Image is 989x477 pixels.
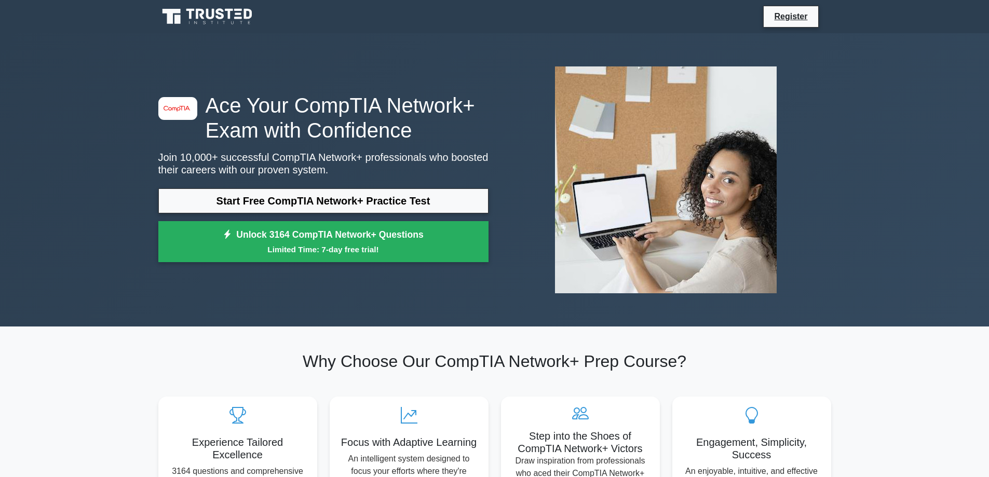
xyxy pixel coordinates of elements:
h2: Why Choose Our CompTIA Network+ Prep Course? [158,351,831,371]
a: Register [768,10,814,23]
h5: Focus with Adaptive Learning [338,436,480,448]
p: Join 10,000+ successful CompTIA Network+ professionals who boosted their careers with our proven ... [158,151,489,176]
a: Unlock 3164 CompTIA Network+ QuestionsLimited Time: 7-day free trial! [158,221,489,263]
h5: Experience Tailored Excellence [167,436,309,461]
small: Limited Time: 7-day free trial! [171,243,476,255]
h1: Ace Your CompTIA Network+ Exam with Confidence [158,93,489,143]
h5: Engagement, Simplicity, Success [681,436,823,461]
h5: Step into the Shoes of CompTIA Network+ Victors [509,430,652,455]
a: Start Free CompTIA Network+ Practice Test [158,188,489,213]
